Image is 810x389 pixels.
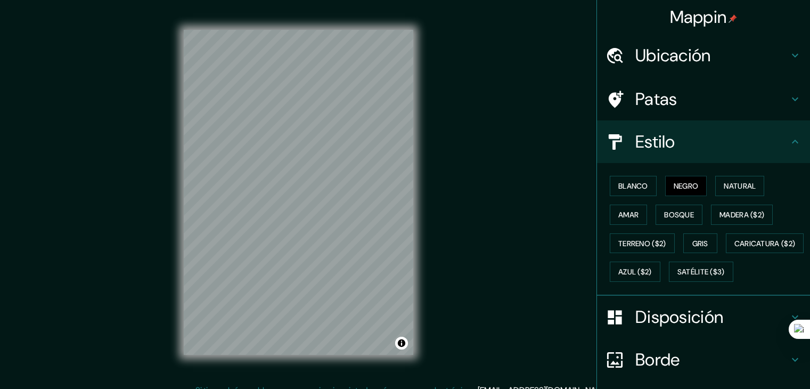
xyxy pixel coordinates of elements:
font: Satélite ($3) [677,268,725,277]
button: Activar o desactivar atribución [395,337,408,350]
button: Gris [683,233,717,254]
font: Blanco [618,181,648,191]
font: Ubicación [635,44,711,67]
iframe: Lanzador de widgets de ayuda [715,347,798,377]
font: Patas [635,88,677,110]
font: Negro [674,181,699,191]
button: Satélite ($3) [669,262,733,282]
canvas: Mapa [184,30,413,355]
font: Terreno ($2) [618,239,666,248]
button: Negro [665,176,707,196]
font: Gris [692,239,708,248]
button: Terreno ($2) [610,233,675,254]
div: Ubicación [597,34,810,77]
font: Caricatura ($2) [734,239,796,248]
div: Estilo [597,120,810,163]
button: Blanco [610,176,657,196]
button: Natural [715,176,764,196]
font: Borde [635,349,680,371]
font: Bosque [664,210,694,220]
div: Disposición [597,296,810,338]
button: Caricatura ($2) [726,233,804,254]
div: Patas [597,78,810,120]
font: Natural [724,181,756,191]
button: Amar [610,205,647,225]
font: Amar [618,210,639,220]
font: Madera ($2) [719,210,764,220]
div: Borde [597,338,810,381]
button: Madera ($2) [711,205,773,225]
button: Azul ($2) [610,262,660,282]
font: Estilo [635,131,675,153]
button: Bosque [656,205,702,225]
font: Azul ($2) [618,268,652,277]
font: Mappin [670,6,727,28]
font: Disposición [635,306,723,328]
img: pin-icon.png [729,14,737,23]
